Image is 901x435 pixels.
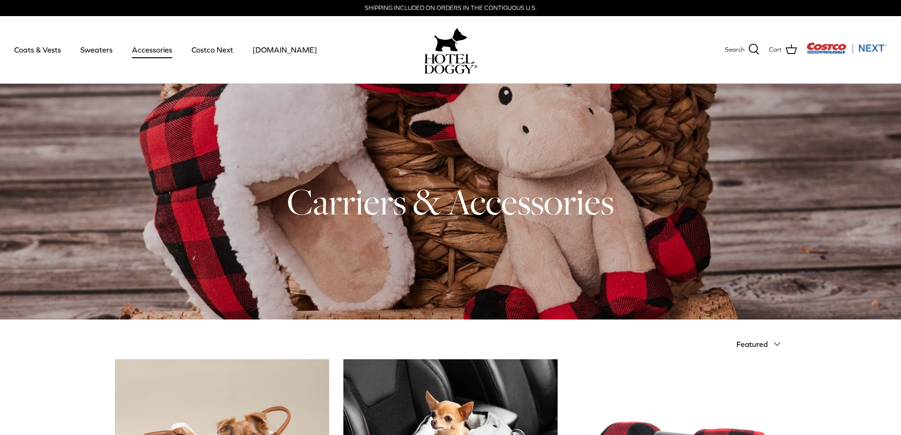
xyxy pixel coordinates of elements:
a: Search [725,44,760,56]
a: Coats & Vests [6,34,70,66]
a: Sweaters [72,34,121,66]
img: hoteldoggycom [424,54,477,74]
a: hoteldoggy.com hoteldoggycom [424,26,477,74]
span: Featured [736,340,768,348]
a: Cart [769,44,797,56]
a: Costco Next [183,34,242,66]
a: Accessories [123,34,181,66]
button: Featured [736,334,787,355]
span: Search [725,45,744,55]
img: Costco Next [806,42,887,54]
span: Cart [769,45,782,55]
h1: Carriers & Accessories [115,178,787,225]
a: [DOMAIN_NAME] [244,34,325,66]
img: hoteldoggy.com [434,26,467,54]
a: Visit Costco Next [806,48,887,55]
